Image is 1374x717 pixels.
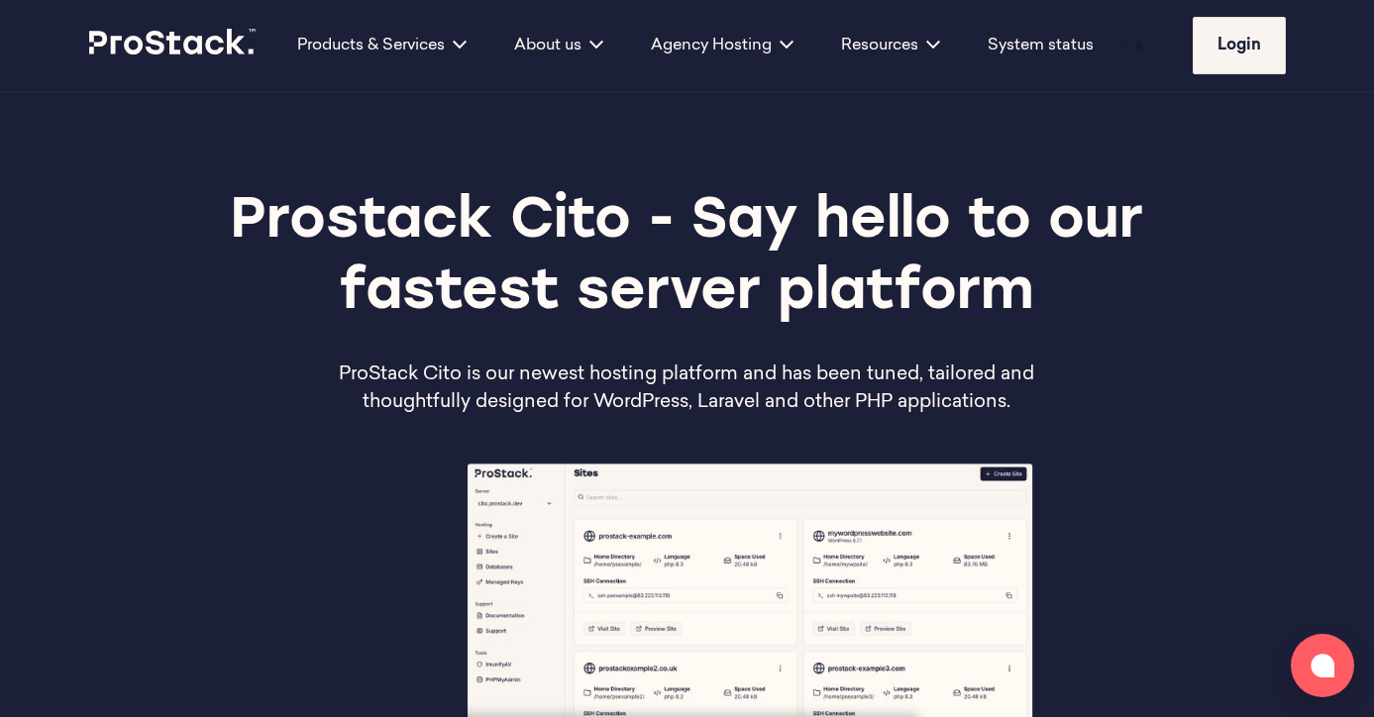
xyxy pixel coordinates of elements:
[328,361,1046,417] p: ProStack Cito is our newest hosting platform and has been tuned, tailored and thoughtfully design...
[988,34,1094,57] a: System status
[490,34,627,57] div: About us
[89,29,258,62] a: Prostack logo
[208,187,1165,330] h1: Prostack Cito - Say hello to our fastest server platform
[627,34,817,57] div: Agency Hosting
[1217,38,1261,53] span: Login
[817,34,964,57] div: Resources
[273,34,490,57] div: Products & Services
[1193,17,1286,74] a: Login
[1291,634,1354,697] button: Open chat window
